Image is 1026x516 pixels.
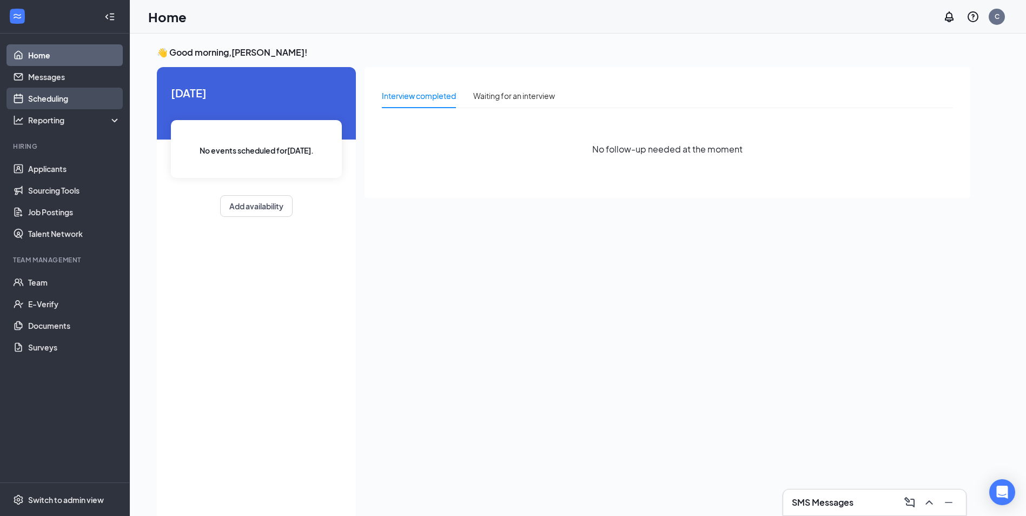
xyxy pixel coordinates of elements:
[792,497,853,508] h3: SMS Messages
[989,479,1015,505] div: Open Intercom Messenger
[13,115,24,125] svg: Analysis
[592,142,743,156] span: No follow-up needed at the moment
[382,90,456,102] div: Interview completed
[28,201,121,223] a: Job Postings
[28,272,121,293] a: Team
[28,44,121,66] a: Home
[28,66,121,88] a: Messages
[28,115,121,125] div: Reporting
[995,12,999,21] div: C
[104,11,115,22] svg: Collapse
[940,494,957,511] button: Minimize
[28,315,121,336] a: Documents
[148,8,187,26] h1: Home
[13,494,24,505] svg: Settings
[942,496,955,509] svg: Minimize
[28,293,121,315] a: E-Verify
[28,494,104,505] div: Switch to admin view
[13,142,118,151] div: Hiring
[903,496,916,509] svg: ComposeMessage
[171,84,342,101] span: [DATE]
[13,255,118,264] div: Team Management
[12,11,23,22] svg: WorkstreamLogo
[923,496,936,509] svg: ChevronUp
[28,88,121,109] a: Scheduling
[28,158,121,180] a: Applicants
[901,494,918,511] button: ComposeMessage
[921,494,938,511] button: ChevronUp
[967,10,979,23] svg: QuestionInfo
[200,144,314,156] span: No events scheduled for [DATE] .
[943,10,956,23] svg: Notifications
[28,336,121,358] a: Surveys
[220,195,293,217] button: Add availability
[28,180,121,201] a: Sourcing Tools
[157,47,970,58] h3: 👋 Good morning, [PERSON_NAME] !
[28,223,121,244] a: Talent Network
[473,90,555,102] div: Waiting for an interview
